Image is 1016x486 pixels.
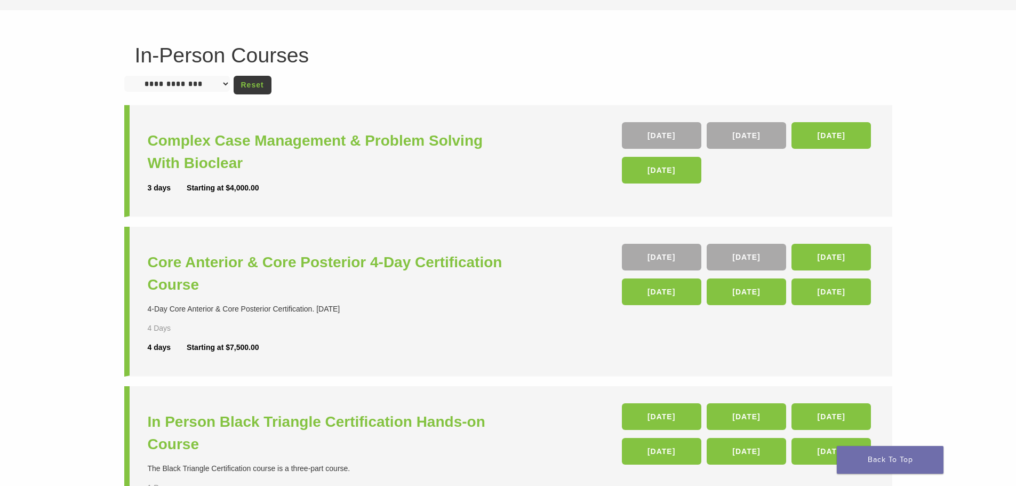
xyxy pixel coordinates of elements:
div: The Black Triangle Certification course is a three-part course. [148,463,511,474]
div: 4 days [148,342,187,353]
a: [DATE] [707,438,786,465]
div: , , , , , [622,244,874,310]
a: [DATE] [622,278,701,305]
a: [DATE] [622,122,701,149]
a: [DATE] [791,403,871,430]
a: [DATE] [622,438,701,465]
a: Reset [234,76,271,94]
div: 3 days [148,182,187,194]
a: [DATE] [707,278,786,305]
a: [DATE] [707,403,786,430]
a: [DATE] [622,157,701,184]
div: Starting at $4,000.00 [187,182,259,194]
a: [DATE] [707,122,786,149]
a: In Person Black Triangle Certification Hands-on Course [148,411,511,456]
div: , , , [622,122,874,189]
a: Complex Case Management & Problem Solving With Bioclear [148,130,511,174]
div: Starting at $7,500.00 [187,342,259,353]
a: [DATE] [791,244,871,270]
h1: In-Person Courses [135,45,882,66]
a: Back To Top [837,446,943,474]
a: [DATE] [791,122,871,149]
a: [DATE] [791,278,871,305]
a: Core Anterior & Core Posterior 4-Day Certification Course [148,251,511,296]
div: 4 Days [148,323,202,334]
a: [DATE] [707,244,786,270]
a: [DATE] [622,244,701,270]
div: , , , , , [622,403,874,470]
a: [DATE] [791,438,871,465]
div: 4-Day Core Anterior & Core Posterior Certification. [DATE] [148,304,511,315]
a: [DATE] [622,403,701,430]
